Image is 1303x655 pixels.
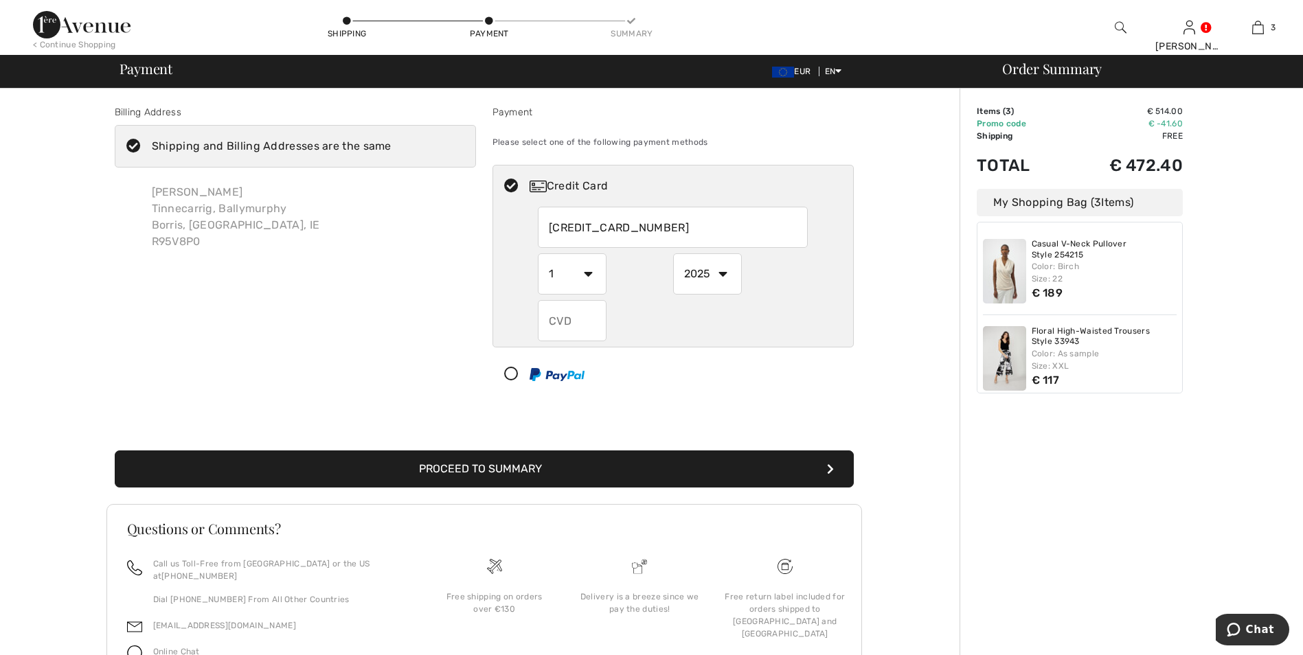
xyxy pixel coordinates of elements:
[1063,117,1183,130] td: € -41.60
[538,300,607,341] input: CVD
[983,326,1026,391] img: Floral High-Waisted Trousers Style 33943
[977,117,1063,130] td: Promo code
[1032,374,1060,387] span: € 117
[1224,19,1291,36] a: 3
[492,125,854,159] div: Please select one of the following payment methods
[1032,260,1177,285] div: Color: Birch Size: 22
[433,590,556,615] div: Free shipping on orders over €130
[825,67,842,76] span: EN
[977,130,1063,142] td: Shipping
[1271,21,1276,34] span: 3
[1032,326,1177,347] a: Floral High-Waisted Trousers Style 33943
[33,11,131,38] img: 1ère Avenue
[1063,142,1183,189] td: € 472.40
[538,207,808,248] input: Card number
[152,138,392,154] div: Shipping and Billing Addresses are the same
[530,178,844,194] div: Credit Card
[778,559,793,574] img: Free shipping on orders over &#8364;130
[983,239,1026,303] img: Casual V-Neck Pullover Style 254215
[120,62,172,76] span: Payment
[141,173,331,261] div: [PERSON_NAME] Tinnecarrig, Ballymurphy Borris, [GEOGRAPHIC_DATA], IE R95V8P0
[1006,106,1011,116] span: 3
[153,558,405,582] p: Call us Toll-Free from [GEOGRAPHIC_DATA] or the US at
[530,368,585,381] img: PayPal
[33,38,116,51] div: < Continue Shopping
[487,559,502,574] img: Free shipping on orders over &#8364;130
[468,27,510,40] div: Payment
[153,593,405,606] p: Dial [PHONE_NUMBER] From All Other Countries
[1063,130,1183,142] td: Free
[1183,21,1195,34] a: Sign In
[1032,239,1177,260] a: Casual V-Neck Pullover Style 254215
[1183,19,1195,36] img: My Info
[1032,347,1177,372] div: Color: As sample Size: XXL
[115,105,476,119] div: Billing Address
[492,105,854,119] div: Payment
[977,189,1183,216] div: My Shopping Bag ( Items)
[153,621,296,630] a: [EMAIL_ADDRESS][DOMAIN_NAME]
[326,27,367,40] div: Shipping
[127,522,841,536] h3: Questions or Comments?
[1032,286,1063,299] span: € 189
[632,559,647,574] img: Delivery is a breeze since we pay the duties!
[578,590,701,615] div: Delivery is a breeze since we pay the duties!
[530,181,547,192] img: Credit Card
[723,590,847,640] div: Free return label included for orders shipped to [GEOGRAPHIC_DATA] and [GEOGRAPHIC_DATA]
[127,560,142,575] img: call
[1216,614,1289,648] iframe: Opens a widget where you can chat to one of our agents
[1252,19,1264,36] img: My Bag
[115,450,854,487] button: Proceed to Summary
[772,67,816,76] span: EUR
[161,571,237,581] a: [PHONE_NUMBER]
[977,105,1063,117] td: Items ( )
[1063,105,1183,117] td: € 514.00
[127,619,142,634] img: email
[772,67,794,78] img: Euro
[1155,39,1223,54] div: [PERSON_NAME]
[986,62,1295,76] div: Order Summary
[977,142,1063,189] td: Total
[1094,196,1101,209] span: 3
[611,27,652,40] div: Summary
[1115,19,1126,36] img: search the website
